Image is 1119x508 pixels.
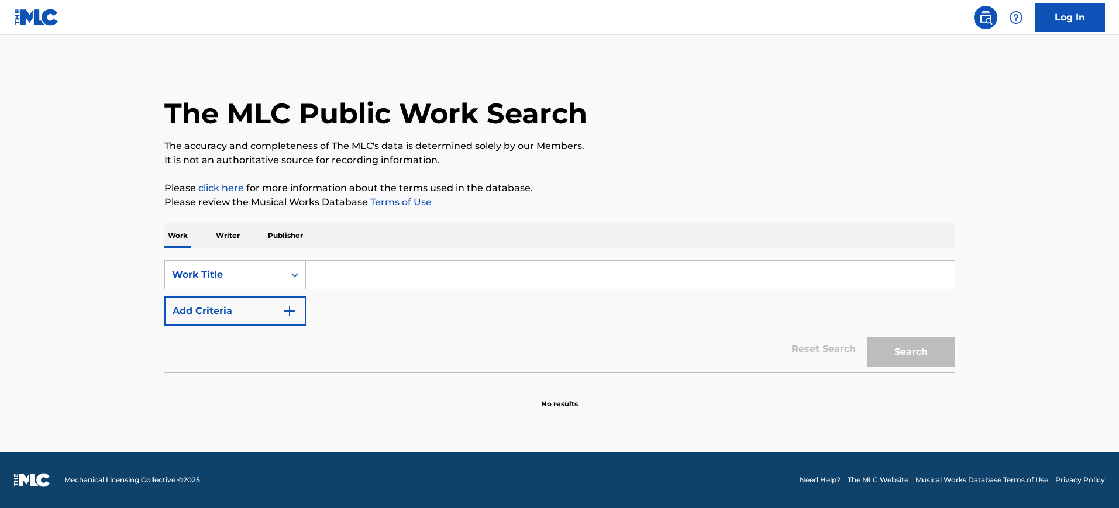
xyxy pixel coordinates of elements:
div: Work Title [172,268,277,282]
img: search [979,11,993,25]
p: Please for more information about the terms used in the database. [164,181,955,195]
button: Add Criteria [164,296,306,326]
p: No results [541,385,578,409]
span: Mechanical Licensing Collective © 2025 [64,475,200,485]
div: Help [1004,6,1028,29]
a: Need Help? [800,475,841,485]
p: Writer [212,223,243,248]
form: Search Form [164,260,955,372]
h1: The MLC Public Work Search [164,96,587,131]
a: Musical Works Database Terms of Use [915,475,1048,485]
p: Publisher [264,223,307,248]
p: It is not an authoritative source for recording information. [164,153,955,167]
a: The MLC Website [848,475,908,485]
img: help [1009,11,1023,25]
a: Public Search [974,6,997,29]
a: Log In [1035,3,1105,32]
a: Privacy Policy [1055,475,1105,485]
a: click here [198,182,244,193]
img: MLC Logo [14,9,59,26]
iframe: Chat Widget [1061,452,1119,508]
img: logo [14,473,50,487]
a: Terms of Use [368,196,432,208]
p: The accuracy and completeness of The MLC's data is determined solely by our Members. [164,139,955,153]
p: Please review the Musical Works Database [164,195,955,209]
img: 9d2ae6d4665cec9f34b9.svg [283,304,297,318]
p: Work [164,223,191,248]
